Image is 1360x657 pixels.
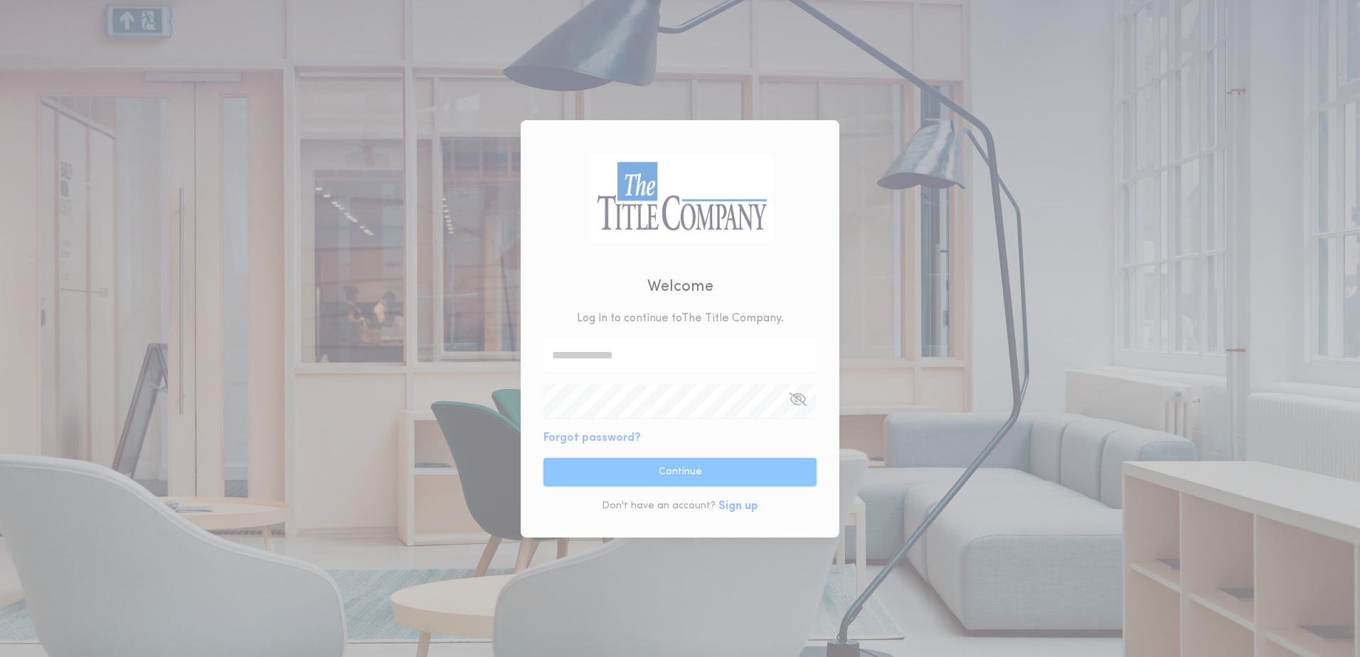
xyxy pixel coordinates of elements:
[602,499,716,513] p: Don't have an account?
[543,429,641,447] button: Forgot password?
[587,154,773,241] img: logo
[577,310,784,327] p: Log in to continue to The Title Company .
[647,275,713,299] h2: Welcome
[718,498,758,515] button: Sign up
[543,458,817,486] button: Continue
